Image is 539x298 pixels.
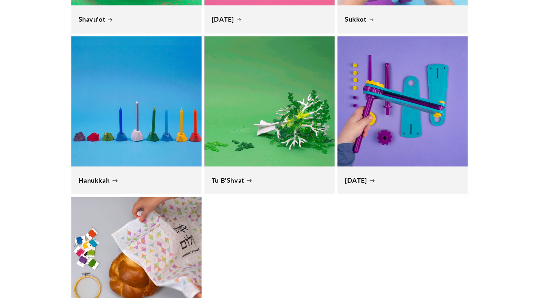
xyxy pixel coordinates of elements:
[79,15,194,23] a: Shavu'ot
[345,176,460,184] a: [DATE]
[79,176,194,184] a: Hanukkah
[345,15,460,23] a: Sukkot
[212,15,327,23] a: [DATE]
[212,176,327,184] a: Tu B'Shvat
